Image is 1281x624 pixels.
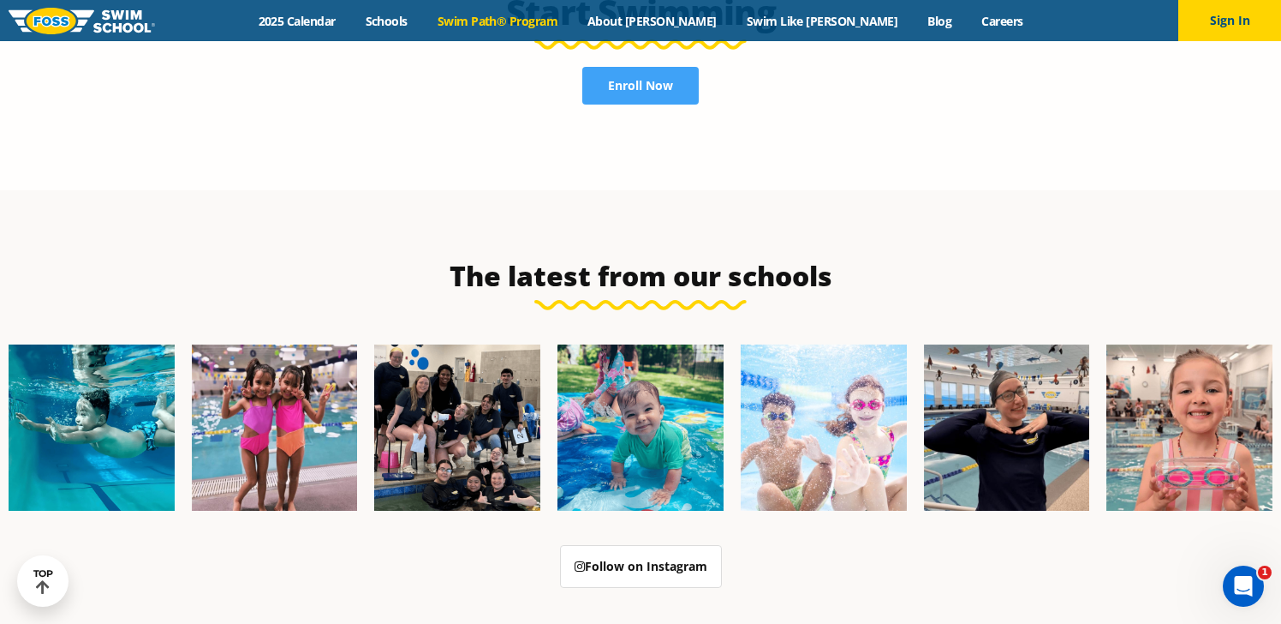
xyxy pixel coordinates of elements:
[573,13,732,29] a: About [PERSON_NAME]
[350,13,422,29] a: Schools
[731,13,913,29] a: Swim Like [PERSON_NAME]
[1106,345,1272,511] img: Fa25-Website-Images-14-600x600.jpg
[422,13,572,29] a: Swim Path® Program
[374,345,540,511] img: Fa25-Website-Images-2-600x600.png
[1258,566,1272,579] span: 1
[560,545,722,588] a: Follow on Instagram
[557,345,724,511] img: Fa25-Website-Images-600x600.png
[1223,566,1264,607] iframe: Intercom live chat
[582,67,699,105] a: Enroll Now
[924,345,1090,511] img: Fa25-Website-Images-9-600x600.jpg
[243,13,350,29] a: 2025 Calendar
[608,80,673,92] span: Enroll Now
[33,568,53,595] div: TOP
[9,345,175,511] img: Fa25-Website-Images-1-600x600.png
[741,345,907,511] img: FCC_FOSS_GeneralShoot_May_FallCampaign_lowres-9556-600x600.jpg
[913,13,967,29] a: Blog
[192,345,358,511] img: Fa25-Website-Images-8-600x600.jpg
[967,13,1038,29] a: Careers
[9,8,155,34] img: FOSS Swim School Logo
